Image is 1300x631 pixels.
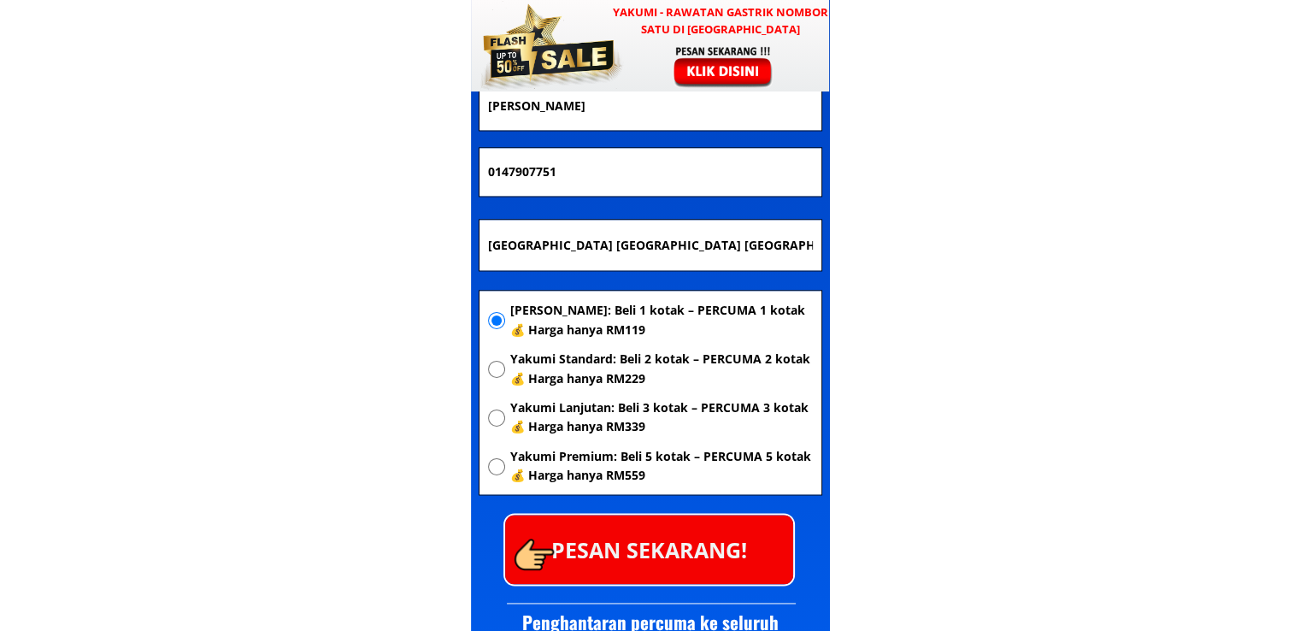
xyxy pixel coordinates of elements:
input: Nama penuh [484,81,817,130]
span: [PERSON_NAME]: Beli 1 kotak – PERCUMA 1 kotak 💰 Harga hanya RM119 [509,301,812,339]
span: Yakumi Standard: Beli 2 kotak – PERCUMA 2 kotak 💰 Harga hanya RM229 [509,350,812,388]
span: Yakumi Premium: Beli 5 kotak – PERCUMA 5 kotak 💰 Harga hanya RM559 [509,447,812,486]
h3: YAKUMI - Rawatan Gastrik Nombor Satu di [GEOGRAPHIC_DATA] [611,3,830,39]
input: Alamat [484,220,817,271]
input: Nombor Telefon Bimbit [484,148,817,196]
p: PESAN SEKARANG! [505,515,793,584]
span: Yakumi Lanjutan: Beli 3 kotak – PERCUMA 3 kotak 💰 Harga hanya RM339 [509,398,812,437]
